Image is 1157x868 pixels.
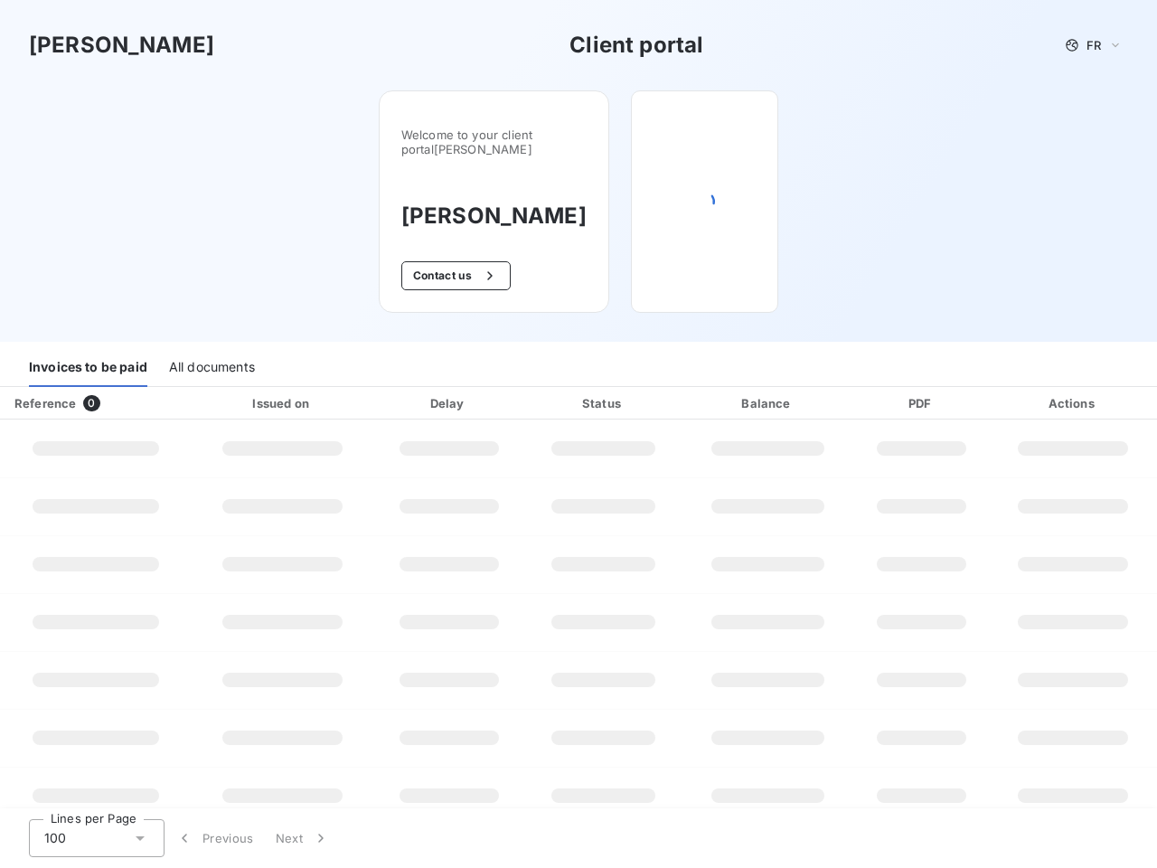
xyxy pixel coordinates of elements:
div: Invoices to be paid [29,349,147,387]
span: 0 [83,395,99,411]
div: Delay [377,394,521,412]
h3: [PERSON_NAME] [401,200,587,232]
div: Balance [686,394,851,412]
div: Reference [14,396,76,410]
span: FR [1086,38,1101,52]
h3: [PERSON_NAME] [29,29,214,61]
button: Contact us [401,261,511,290]
div: Issued on [195,394,370,412]
div: Status [528,394,678,412]
span: Welcome to your client portal [PERSON_NAME] [401,127,587,156]
button: Previous [165,819,265,857]
span: 100 [44,829,66,847]
div: Actions [992,394,1153,412]
div: All documents [169,349,255,387]
h3: Client portal [569,29,703,61]
button: Next [265,819,341,857]
div: PDF [857,394,985,412]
